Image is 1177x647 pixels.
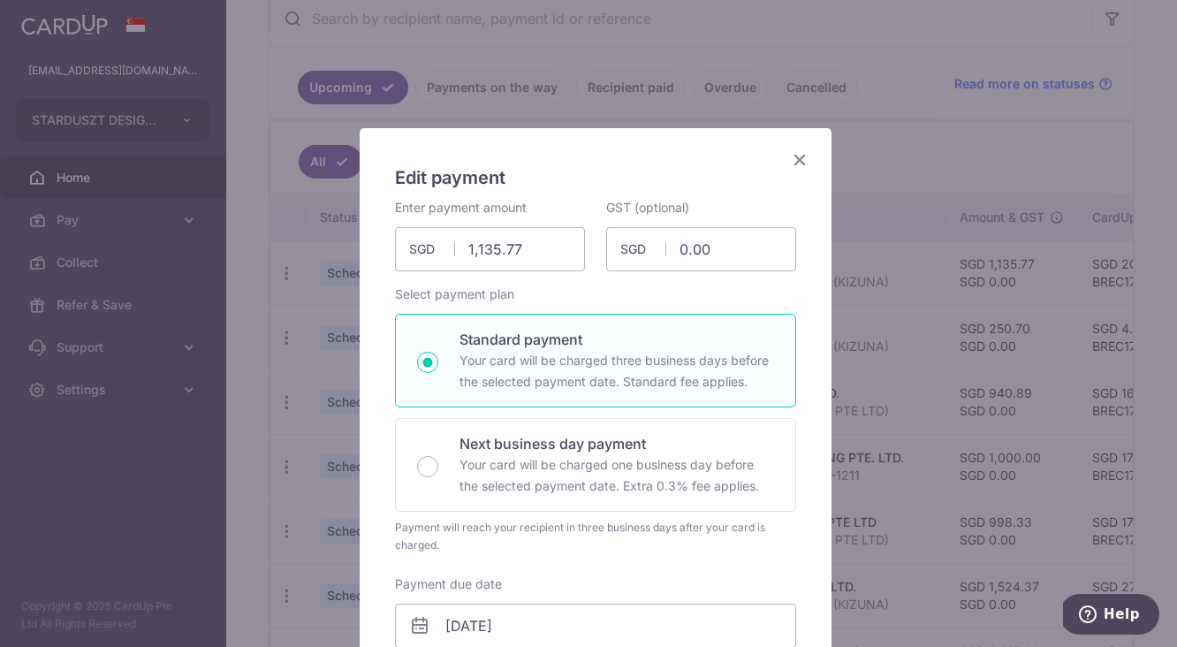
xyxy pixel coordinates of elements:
iframe: Opens a widget where you can find more information [1063,594,1159,638]
p: Standard payment [459,329,774,350]
label: Payment due date [395,575,502,593]
p: Next business day payment [459,433,774,454]
input: 0.00 [606,227,796,271]
input: 0.00 [395,227,585,271]
div: Payment will reach your recipient in three business days after your card is charged. [395,519,796,554]
button: Close [789,149,810,171]
p: Your card will be charged three business days before the selected payment date. Standard fee appl... [459,350,774,392]
span: SGD [409,240,455,258]
h5: Edit payment [395,164,796,192]
label: Select payment plan [395,285,514,303]
p: Your card will be charged one business day before the selected payment date. Extra 0.3% fee applies. [459,454,774,497]
label: Enter payment amount [395,199,527,217]
span: SGD [620,240,666,258]
label: GST (optional) [606,199,689,217]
